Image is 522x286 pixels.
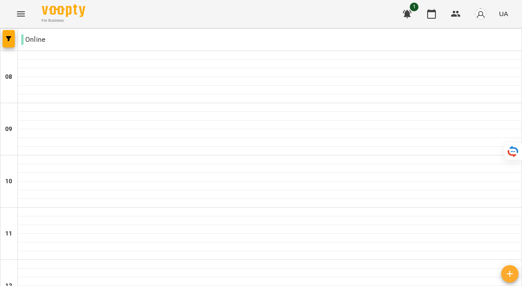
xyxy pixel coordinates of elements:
[499,9,508,18] span: UA
[42,18,85,24] span: For Business
[5,124,12,134] h6: 09
[495,6,512,22] button: UA
[410,3,418,11] span: 1
[10,3,31,24] button: Menu
[42,4,85,17] img: Voopty Logo
[5,177,12,186] h6: 10
[5,72,12,82] h6: 08
[475,8,487,20] img: avatar_s.png
[5,229,12,239] h6: 11
[21,34,45,45] p: Online
[501,265,519,283] button: Створити урок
